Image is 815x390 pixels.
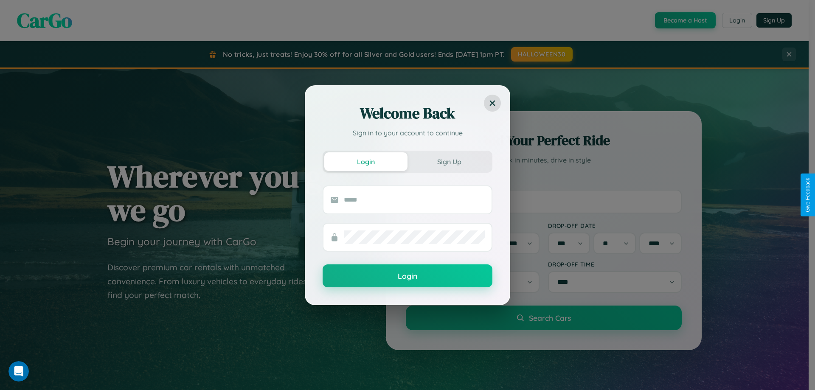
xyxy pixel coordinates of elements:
[323,128,492,138] p: Sign in to your account to continue
[323,264,492,287] button: Login
[8,361,29,382] iframe: Intercom live chat
[805,178,811,212] div: Give Feedback
[407,152,491,171] button: Sign Up
[324,152,407,171] button: Login
[323,103,492,123] h2: Welcome Back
